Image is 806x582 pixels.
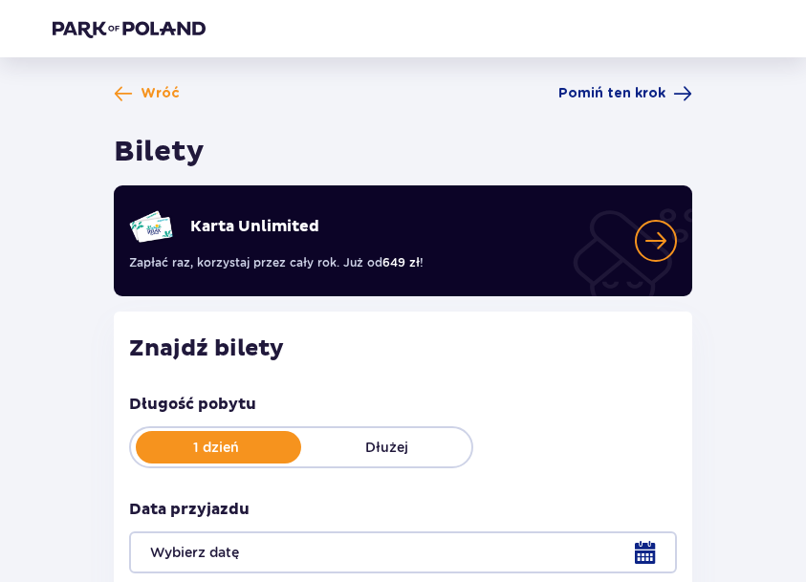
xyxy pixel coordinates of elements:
[129,394,256,415] p: Długość pobytu
[301,438,471,457] p: Dłużej
[114,134,205,170] h1: Bilety
[131,438,301,457] p: 1 dzień
[558,84,692,103] a: Pomiń ten krok
[129,499,250,520] p: Data przyjazdu
[53,19,206,38] img: Park of Poland logo
[558,84,665,103] span: Pomiń ten krok
[141,84,180,103] span: Wróć
[129,334,676,363] h2: Znajdź bilety
[114,84,180,103] a: Wróć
